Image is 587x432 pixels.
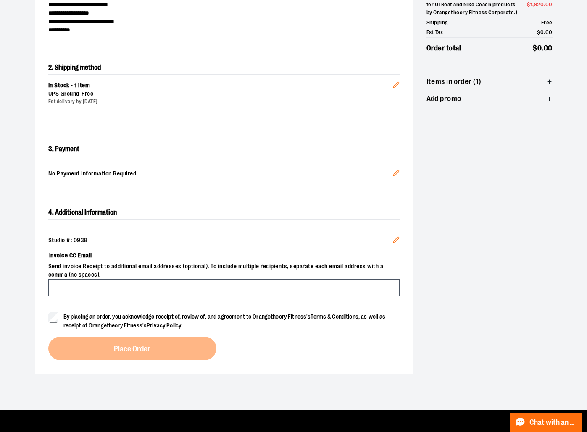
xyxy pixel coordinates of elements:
span: 920 [534,1,544,8]
span: Send invoice Receipt to additional email addresses (optional). To include multiple recipients, se... [48,262,400,279]
span: $ [533,44,537,52]
button: Edit [386,68,406,97]
h2: 3. Payment [48,142,400,156]
span: Shipping [426,18,448,27]
h2: 4. Additional Information [48,206,400,220]
span: By placing an order, you acknowledge receipt of, review of, and agreement to Orangetheory Fitness... [63,313,386,329]
input: By placing an order, you acknowledge receipt of, review of, and agreement to Orangetheory Fitness... [48,312,58,322]
div: UPS Ground - [48,90,393,98]
span: 00 [544,44,553,52]
span: Est Tax [426,28,443,37]
div: Est delivery by [DATE] [48,98,393,105]
span: 1 [530,1,533,8]
h2: 2. Shipping method [48,61,400,74]
span: $ [527,1,530,8]
button: Chat with an Expert [510,413,582,432]
span: $ [537,29,540,35]
button: Items in order (1) [426,73,553,90]
button: Edit [386,230,406,252]
div: Studio #: 0938 [48,236,400,245]
button: Add promo [426,90,553,107]
span: , [532,1,534,8]
span: . [542,44,544,52]
span: Add promo [426,95,461,103]
span: Chat with an Expert [529,419,577,427]
a: Privacy Policy [147,322,181,329]
span: Free [541,19,553,26]
button: Edit [386,163,406,186]
span: 0 [540,29,544,35]
span: . [544,29,545,35]
span: Free [82,90,93,97]
div: In Stock - 1 item [48,81,393,90]
span: Items in order (1) [426,78,482,86]
span: 0 [537,44,542,52]
span: No Payment Information Required [48,170,393,179]
span: 00 [545,1,553,8]
span: - [525,0,553,9]
span: . [544,1,545,8]
span: Order total [426,43,461,54]
label: Invoice CC Email [48,248,400,262]
a: Terms & Conditions [311,313,358,320]
span: 00 [545,29,553,35]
